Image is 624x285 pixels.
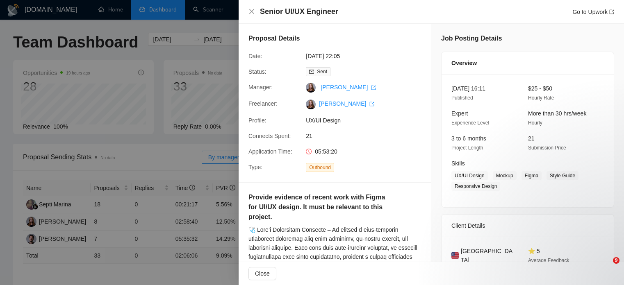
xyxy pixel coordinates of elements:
[248,84,273,90] span: Manager:
[451,85,485,92] span: [DATE] 16:11
[248,267,276,280] button: Close
[451,135,486,142] span: 3 to 6 months
[451,120,489,126] span: Experience Level
[306,100,316,109] img: c1i1C4GbPzK8a6VQTaaFhHMDCqGgwIFFNuPMLd4kH8rZiF0HTDS5XhOfVQbhsoiF-V
[255,269,270,278] span: Close
[451,110,468,117] span: Expert
[306,52,429,61] span: [DATE] 22:05
[248,8,255,15] span: close
[248,117,266,124] span: Profile:
[451,182,500,191] span: Responsive Design
[309,69,314,74] span: mail
[317,69,327,75] span: Sent
[441,34,502,43] h5: Job Posting Details
[493,171,517,180] span: Mockup
[306,131,429,140] span: 21
[451,160,465,167] span: Skills
[609,9,614,14] span: export
[321,84,376,90] a: [PERSON_NAME] export
[306,149,312,154] span: clock-circle
[248,100,278,107] span: Freelancer:
[451,95,473,101] span: Published
[451,251,459,260] img: 🇺🇸
[306,163,334,172] span: Outbound
[528,135,535,142] span: 21
[319,100,374,107] a: [PERSON_NAME] export
[596,257,616,277] iframe: Intercom live chat
[528,110,586,117] span: More than 30 hrs/week
[547,171,578,180] span: Style Guide
[528,85,552,92] span: $25 - $50
[522,171,542,180] span: Figma
[248,148,292,155] span: Application Time:
[306,116,429,125] span: UX/UI Design
[528,145,566,151] span: Submission Price
[248,34,300,43] h5: Proposal Details
[572,9,614,15] a: Go to Upworkexport
[613,257,619,264] span: 9
[248,8,255,15] button: Close
[248,53,262,59] span: Date:
[528,120,542,126] span: Hourly
[248,133,291,139] span: Connects Spent:
[260,7,338,17] h4: Senior UI/UX Engineer
[451,59,477,68] span: Overview
[528,95,554,101] span: Hourly Rate
[371,85,376,90] span: export
[461,247,515,265] span: [GEOGRAPHIC_DATA]
[451,171,488,180] span: UX/UI Design
[248,68,266,75] span: Status:
[248,164,262,170] span: Type:
[451,145,483,151] span: Project Length
[369,102,374,106] span: export
[248,192,395,222] h5: Provide evidence of recent work with Figma for UI/UX design. It must be relevant to this project.
[315,148,337,155] span: 05:53:20
[451,215,604,237] div: Client Details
